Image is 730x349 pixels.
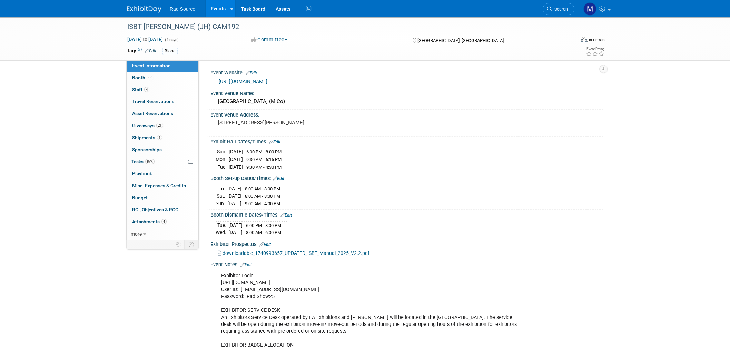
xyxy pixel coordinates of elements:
div: Blood [162,48,178,55]
div: Booth Dismantle Dates/Times: [210,210,603,219]
td: [DATE] [227,185,241,192]
span: Booth [132,75,153,80]
span: ROI, Objectives & ROO [132,207,178,212]
a: Budget [127,192,198,204]
a: Misc. Expenses & Credits [127,180,198,192]
a: Edit [269,140,280,144]
img: Melissa Conboy [583,2,596,16]
a: downloadable_1740993657_UPDATED_ISBT_Manual_2025_V2.2.pdf [218,250,369,256]
a: Asset Reservations [127,108,198,120]
span: Asset Reservations [132,111,173,116]
span: 4 [161,219,167,224]
td: [DATE] [228,221,243,229]
span: Tasks [131,159,155,164]
td: [DATE] [229,156,243,163]
span: 9:30 AM - 6:15 PM [246,157,282,162]
span: 9:30 AM - 4:30 PM [246,164,282,170]
div: ISBT [PERSON_NAME] (JH) CAM192 [125,21,564,33]
span: 87% [145,159,155,164]
span: [DATE] [DATE] [127,36,163,42]
a: Edit [259,242,271,247]
span: 8:00 AM - 8:00 PM [245,186,280,191]
a: Event Information [127,60,198,72]
span: Staff [132,87,149,92]
div: Event Format [534,36,605,46]
span: to [142,37,148,42]
span: more [131,231,142,237]
span: Shipments [132,135,162,140]
pre: [STREET_ADDRESS][PERSON_NAME] [218,120,366,126]
td: [DATE] [229,148,243,156]
a: Booth [127,72,198,84]
div: Event Notes: [210,259,603,268]
a: Edit [246,71,257,76]
a: Edit [240,262,252,267]
button: Committed [249,36,290,43]
td: Sat. [216,192,227,200]
span: Playbook [132,171,152,176]
td: [DATE] [228,229,243,236]
div: In-Person [589,37,605,42]
td: Tags [127,47,156,55]
div: Exhibit Hall Dates/Times: [210,137,603,146]
td: Toggle Event Tabs [185,240,199,249]
a: Tasks87% [127,156,198,168]
span: downloadable_1740993657_UPDATED_ISBT_Manual_2025_V2.2.pdf [223,250,369,256]
a: Staff4 [127,84,198,96]
a: Shipments1 [127,132,198,144]
span: Attachments [132,219,167,225]
span: Event Information [132,63,171,68]
a: Attachments4 [127,216,198,228]
a: Edit [280,213,292,218]
span: 1 [157,135,162,140]
a: [URL][DOMAIN_NAME] [219,79,267,84]
span: (4 days) [164,38,179,42]
span: 21 [156,123,163,128]
span: 4 [144,87,149,92]
span: 6:00 PM - 8:00 PM [246,223,281,228]
span: 8:00 AM - 6:00 PM [246,230,281,235]
td: Mon. [216,156,229,163]
div: Event Rating [586,47,604,51]
span: Sponsorships [132,147,162,152]
td: Tue. [216,221,228,229]
span: Rad Source [170,6,195,12]
a: Edit [273,176,284,181]
td: Sun. [216,200,227,207]
a: Sponsorships [127,144,198,156]
td: Wed. [216,229,228,236]
span: Travel Reservations [132,99,174,104]
a: ROI, Objectives & ROO [127,204,198,216]
div: Exhibitor Prospectus: [210,239,603,248]
span: Misc. Expenses & Credits [132,183,186,188]
a: more [127,228,198,240]
span: Search [552,7,568,12]
td: Sun. [216,148,229,156]
span: [GEOGRAPHIC_DATA], [GEOGRAPHIC_DATA] [417,38,504,43]
div: Event Venue Address: [210,110,603,118]
a: Playbook [127,168,198,180]
span: 6:00 PM - 8:00 PM [246,149,282,154]
td: [DATE] [227,192,241,200]
span: Giveaways [132,123,163,128]
div: Event Website: [210,68,603,77]
a: Edit [145,49,156,53]
a: Travel Reservations [127,96,198,108]
td: [DATE] [227,200,241,207]
span: 8:00 AM - 8:00 PM [245,193,280,199]
div: Booth Set-up Dates/Times: [210,173,603,182]
i: Booth reservation complete [148,76,152,79]
span: 9:00 AM - 4:00 PM [245,201,280,206]
td: Fri. [216,185,227,192]
div: [GEOGRAPHIC_DATA] (MiCo) [216,96,598,107]
img: ExhibitDay [127,6,161,13]
img: Format-Inperson.png [581,37,588,42]
span: Budget [132,195,148,200]
a: Giveaways21 [127,120,198,132]
td: Personalize Event Tab Strip [172,240,185,249]
td: [DATE] [229,163,243,170]
td: Tue. [216,163,229,170]
div: Event Venue Name: [210,88,603,97]
a: Search [543,3,574,15]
